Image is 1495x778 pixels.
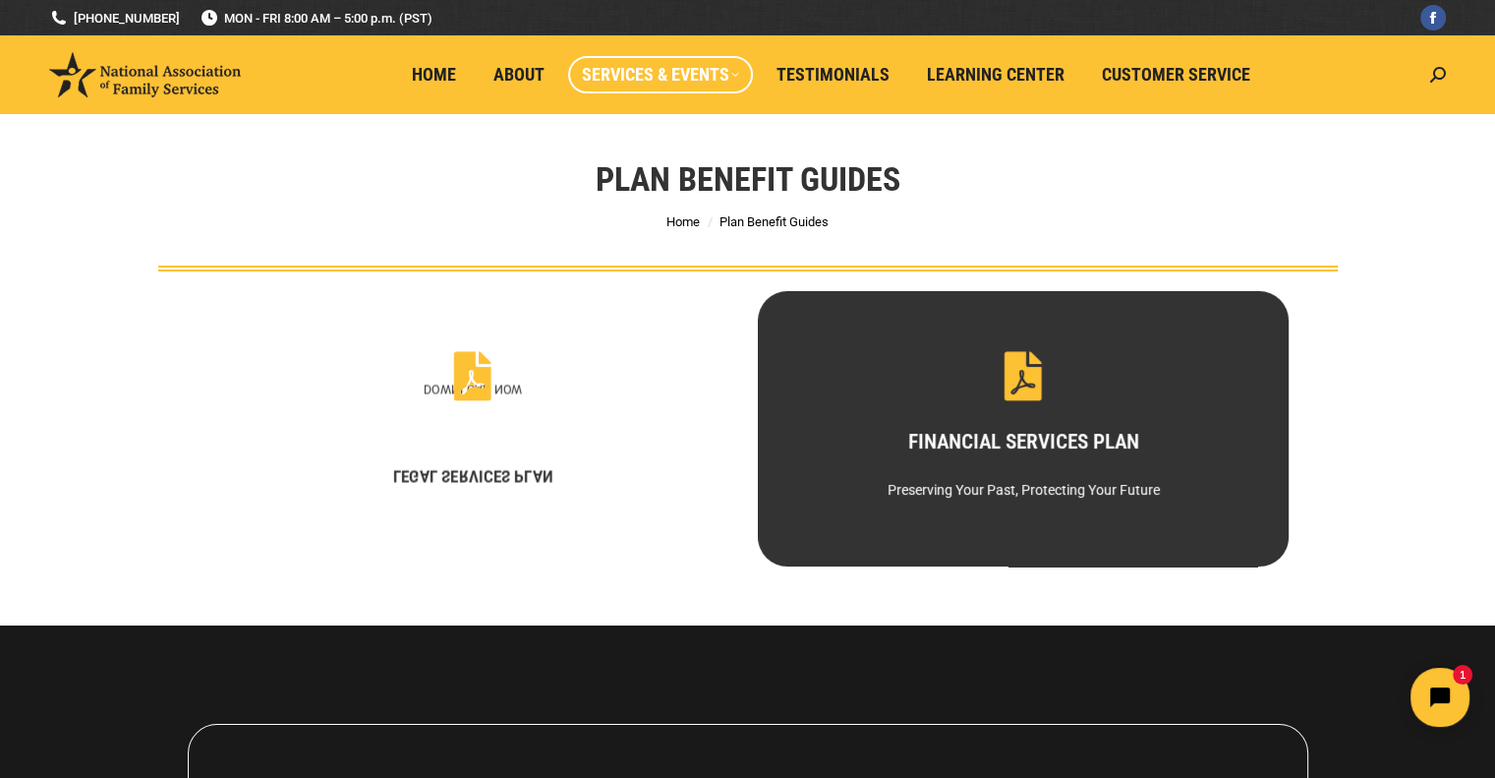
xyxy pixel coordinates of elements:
[791,432,1253,452] h3: FINANCIAL SERVICES PLAN
[1420,5,1446,30] a: Facebook page opens in new window
[49,9,180,28] a: [PHONE_NUMBER]
[913,56,1078,93] a: Learning Center
[200,9,432,28] span: MON - FRI 8:00 AM – 5:00 p.m. (PST)
[412,64,456,86] span: Home
[763,56,903,93] a: Testimonials
[791,472,1253,508] div: Preserving Your Past, Protecting Your Future
[596,157,900,201] h1: Plan Benefit Guides
[719,214,829,229] span: Plan Benefit Guides
[49,52,241,97] img: National Association of Family Services
[241,432,703,452] h3: LEGAL SERVICES PLAN
[582,64,739,86] span: Services & Events
[398,56,470,93] a: Home
[480,56,558,93] a: About
[241,472,703,508] div: A Guide to Benefits, Privileges And Plan Services
[493,64,545,86] span: About
[1148,651,1486,744] iframe: Tidio Chat
[666,214,700,229] a: Home
[1088,56,1264,93] a: Customer Service
[776,64,890,86] span: Testimonials
[927,64,1064,86] span: Learning Center
[1102,64,1250,86] span: Customer Service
